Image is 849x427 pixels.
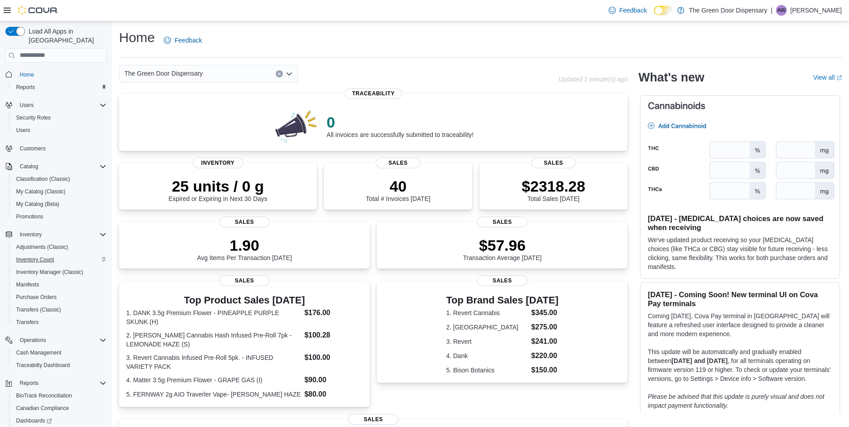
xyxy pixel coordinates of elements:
[13,125,107,136] span: Users
[638,70,704,85] h2: What's new
[16,188,66,195] span: My Catalog (Classic)
[16,417,52,424] span: Dashboards
[13,292,60,303] a: Purchase Orders
[13,174,107,184] span: Classification (Classic)
[9,359,110,371] button: Traceabilty Dashboard
[13,304,107,315] span: Transfers (Classic)
[13,403,73,414] a: Canadian Compliance
[16,69,38,80] a: Home
[671,357,727,364] strong: [DATE] and [DATE]
[16,335,50,346] button: Operations
[197,236,292,254] p: 1.90
[219,275,269,286] span: Sales
[446,366,528,375] dt: 5. Bison Botanics
[771,5,772,16] p: |
[531,336,559,347] dd: $241.00
[126,331,301,349] dt: 2. [PERSON_NAME] Cannabis Hash Infused Pre-Roll 7pk - LEMONADE HAZE (S)
[648,347,832,383] p: This update will be automatically and gradually enabled between , for all terminals operating on ...
[20,337,46,344] span: Operations
[648,312,832,338] p: Coming [DATE], Cova Pay terminal in [GEOGRAPHIC_DATA] will feature a refreshed user interface des...
[13,82,38,93] a: Reports
[13,360,107,371] span: Traceabilty Dashboard
[126,308,301,326] dt: 1. DANK 3.5g Premium Flower - PINEAPPLE PURPLE SKUNK (H)
[13,415,107,426] span: Dashboards
[2,142,110,155] button: Customers
[13,415,55,426] a: Dashboards
[463,236,542,261] div: Transaction Average [DATE]
[2,377,110,389] button: Reports
[16,143,49,154] a: Customers
[9,291,110,303] button: Purchase Orders
[16,294,57,301] span: Purchase Orders
[2,99,110,111] button: Users
[16,201,60,208] span: My Catalog (Beta)
[304,352,363,363] dd: $100.00
[9,81,110,94] button: Reports
[790,5,842,16] p: [PERSON_NAME]
[20,102,34,109] span: Users
[219,217,269,227] span: Sales
[16,84,35,91] span: Reports
[20,231,42,238] span: Inventory
[119,29,155,47] h1: Home
[13,317,107,328] span: Transfers
[531,307,559,318] dd: $345.00
[13,211,47,222] a: Promotions
[654,6,673,15] input: Dark Mode
[16,392,72,399] span: BioTrack Reconciliation
[20,380,38,387] span: Reports
[304,389,363,400] dd: $80.00
[348,414,398,425] span: Sales
[9,253,110,266] button: Inventory Count
[126,390,301,399] dt: 5. FERNWAY 2g AIO Traverler Vape- [PERSON_NAME] HAZE
[9,402,110,414] button: Canadian Compliance
[16,161,107,172] span: Catalog
[16,100,37,111] button: Users
[446,323,528,332] dt: 2. [GEOGRAPHIC_DATA]
[20,145,46,152] span: Customers
[477,217,527,227] span: Sales
[345,88,402,99] span: Traceability
[16,229,107,240] span: Inventory
[9,316,110,329] button: Transfers
[13,82,107,93] span: Reports
[13,317,42,328] a: Transfers
[13,254,58,265] a: Inventory Count
[648,393,824,409] em: Please be advised that this update is purely visual and does not impact payment functionality.
[531,350,559,361] dd: $220.00
[13,390,107,401] span: BioTrack Reconciliation
[16,143,107,154] span: Customers
[304,375,363,385] dd: $90.00
[13,403,107,414] span: Canadian Compliance
[16,114,51,121] span: Security Roles
[16,306,61,313] span: Transfers (Classic)
[13,304,64,315] a: Transfers (Classic)
[13,174,74,184] a: Classification (Classic)
[13,112,54,123] a: Security Roles
[16,378,42,389] button: Reports
[13,347,107,358] span: Cash Management
[836,75,842,81] svg: External link
[276,70,283,77] button: Clear input
[9,266,110,278] button: Inventory Manager (Classic)
[777,5,785,16] span: AW
[13,279,43,290] a: Manifests
[648,214,832,232] h3: [DATE] - [MEDICAL_DATA] choices are now saved when receiving
[376,158,420,168] span: Sales
[20,71,34,78] span: Home
[9,389,110,402] button: BioTrack Reconciliation
[776,5,787,16] div: Alyvia Weegar
[9,303,110,316] button: Transfers (Classic)
[2,228,110,241] button: Inventory
[16,405,69,412] span: Canadian Compliance
[327,113,474,138] div: All invoices are successfully submitted to traceability!
[304,330,363,341] dd: $100.28
[273,108,320,144] img: 0
[168,177,267,195] p: 25 units / 0 g
[13,211,107,222] span: Promotions
[168,177,267,202] div: Expired or Expiring in Next 30 Days
[2,334,110,346] button: Operations
[689,5,767,16] p: The Green Door Dispensary
[13,279,107,290] span: Manifests
[286,70,293,77] button: Open list of options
